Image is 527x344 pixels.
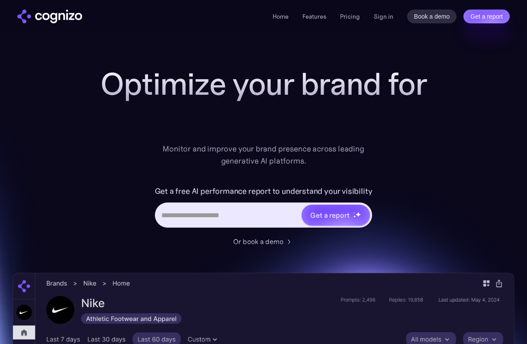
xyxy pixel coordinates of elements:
[17,10,82,23] a: home
[155,184,373,198] label: Get a free AI performance report to understand your visibility
[155,184,373,232] form: Hero URL Input Form
[17,10,82,23] img: cognizo logo
[273,13,289,20] a: Home
[407,10,457,23] a: Book a demo
[233,236,283,247] div: Or book a demo
[90,67,437,101] h1: Optimize your brand for
[301,204,371,226] a: Get a reportstarstarstar
[374,11,393,22] a: Sign in
[353,215,356,218] img: star
[310,210,349,220] div: Get a report
[463,10,510,23] a: Get a report
[233,236,294,247] a: Or book a demo
[355,212,361,217] img: star
[157,143,370,167] div: Monitor and improve your brand presence across leading generative AI platforms.
[302,13,326,20] a: Features
[340,13,360,20] a: Pricing
[353,212,354,213] img: star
